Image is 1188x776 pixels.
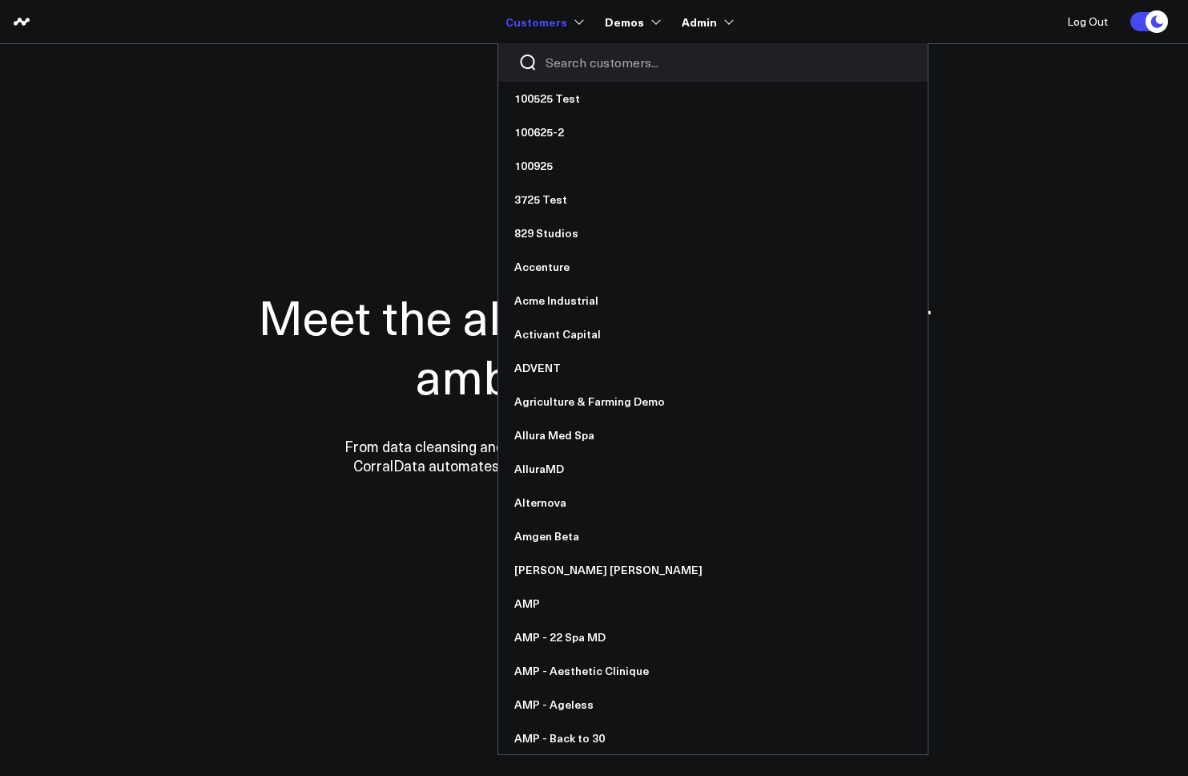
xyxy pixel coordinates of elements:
a: Amgen Beta [498,519,928,553]
a: AMP [498,587,928,620]
a: AMP - 22 Spa MD [498,620,928,654]
a: 100925 [498,149,928,183]
a: ADVENT [498,351,928,385]
a: 3725 Test [498,183,928,216]
a: Acme Industrial [498,284,928,317]
h1: Meet the all-in-one data hub for ambitious teams [202,286,987,405]
input: Search customers input [546,54,908,71]
a: Accenture [498,250,928,284]
a: AMP - Back to 30 [498,721,928,755]
a: Demos [605,7,658,36]
a: 829 Studios [498,216,928,250]
a: 100525 Test [498,82,928,115]
a: Allura Med Spa [498,418,928,452]
a: Alternova [498,486,928,519]
a: AlluraMD [498,452,928,486]
a: Admin [682,7,731,36]
a: Activant Capital [498,317,928,351]
p: From data cleansing and integration to personalized dashboards and insights, CorralData automates... [310,437,879,475]
a: Customers [505,7,581,36]
a: [PERSON_NAME] [PERSON_NAME] [498,553,928,587]
a: 100625-2 [498,115,928,149]
a: Agriculture & Farming Demo [498,385,928,418]
a: AMP - Aesthetic Clinique [498,654,928,688]
button: Search customers button [518,53,538,72]
a: AMP - Ageless [498,688,928,721]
